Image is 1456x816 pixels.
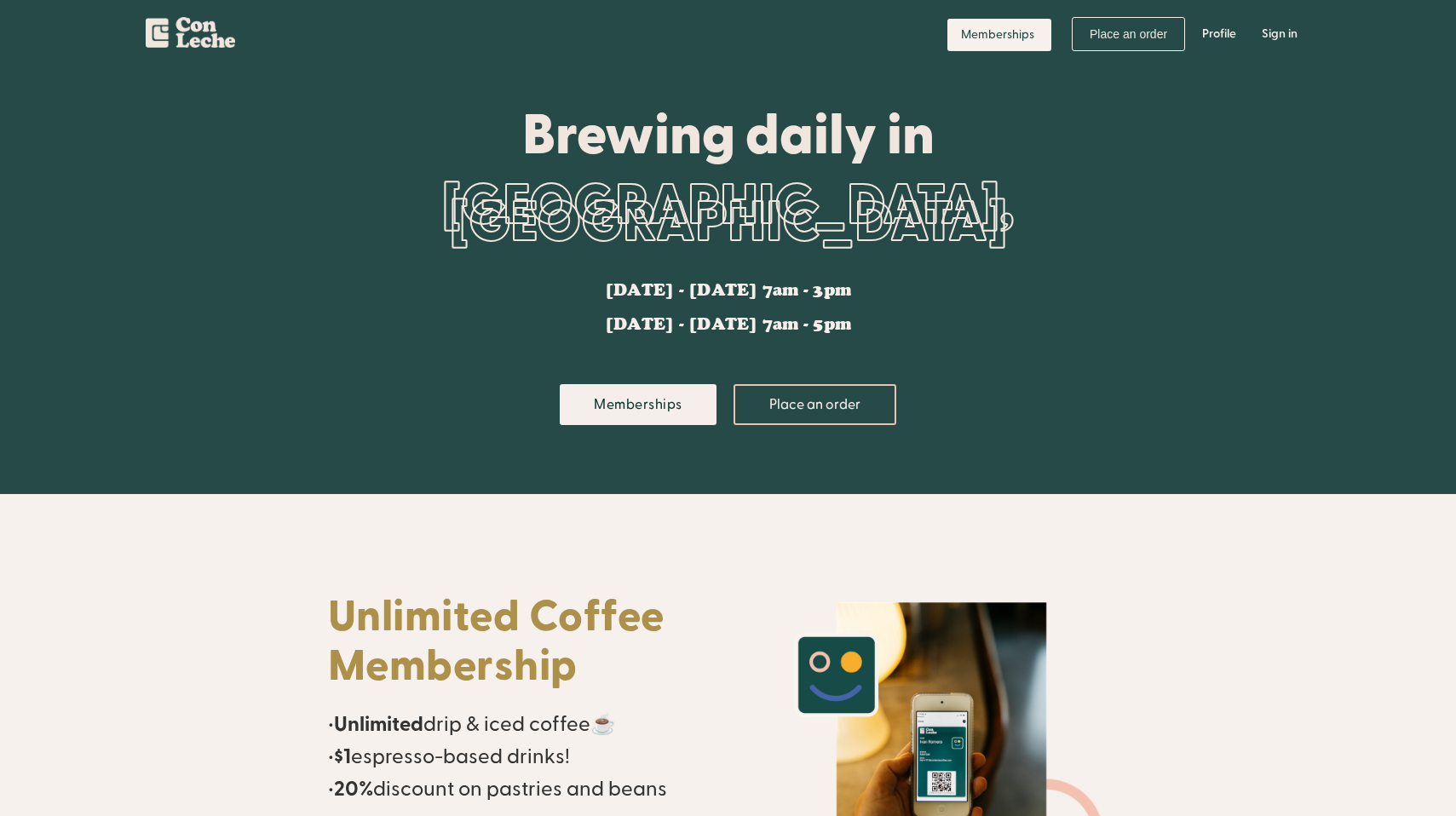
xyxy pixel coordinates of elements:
strong: $1 [334,744,351,770]
a: Place an order [734,384,896,425]
strong: 20% [334,776,373,802]
div: [DATE] - [DATE] 7am - 3pm [DATE] - [DATE] 7am - 5pm [605,282,851,333]
div: Brewing daily in [328,104,1129,164]
div: [GEOGRAPHIC_DATA], [GEOGRAPHIC_DATA] [328,164,1129,266]
a: Memberships [947,19,1051,51]
p: • drip & iced coffee☕ • espresso-based drinks! • discount on pastries and beans [328,709,711,806]
a: Sign in [1249,9,1310,60]
strong: Unlimited [334,711,423,738]
a: Place an order [1072,17,1185,51]
a: Profile [1189,9,1249,60]
a: Memberships [560,384,716,425]
h1: Unlimited Coffee Membership [328,593,711,692]
a: home [146,9,235,55]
